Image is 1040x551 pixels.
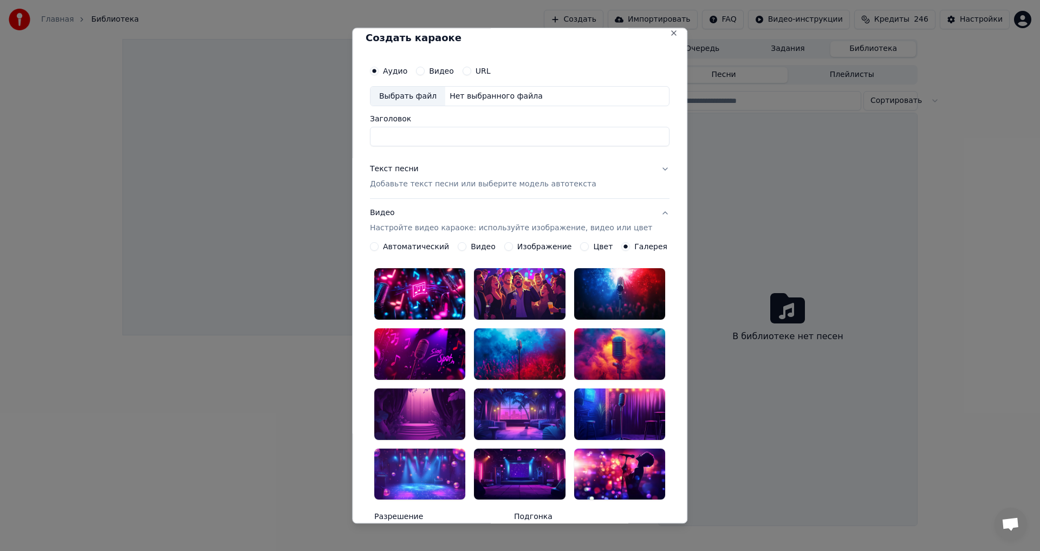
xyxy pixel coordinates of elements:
div: Текст песни [370,164,419,175]
label: Разрешение [374,513,510,521]
button: ВидеоНастройте видео караоке: используйте изображение, видео или цвет [370,199,669,243]
label: Цвет [594,243,613,251]
div: Нет выбранного файла [445,91,547,102]
label: Видео [471,243,496,251]
div: Видео [370,208,652,234]
label: Заголовок [370,115,669,123]
label: Видео [429,67,454,75]
h2: Создать караоке [366,33,674,43]
p: Добавьте текст песни или выберите модель автотекста [370,179,596,190]
button: Текст песниДобавьте текст песни или выберите модель автотекста [370,155,669,199]
label: Подгонка [514,513,622,521]
label: Автоматический [383,243,449,251]
label: Аудио [383,67,407,75]
label: Изображение [517,243,572,251]
div: Выбрать файл [370,87,445,106]
label: URL [476,67,491,75]
p: Настройте видео караоке: используйте изображение, видео или цвет [370,223,652,234]
label: Галерея [635,243,668,251]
